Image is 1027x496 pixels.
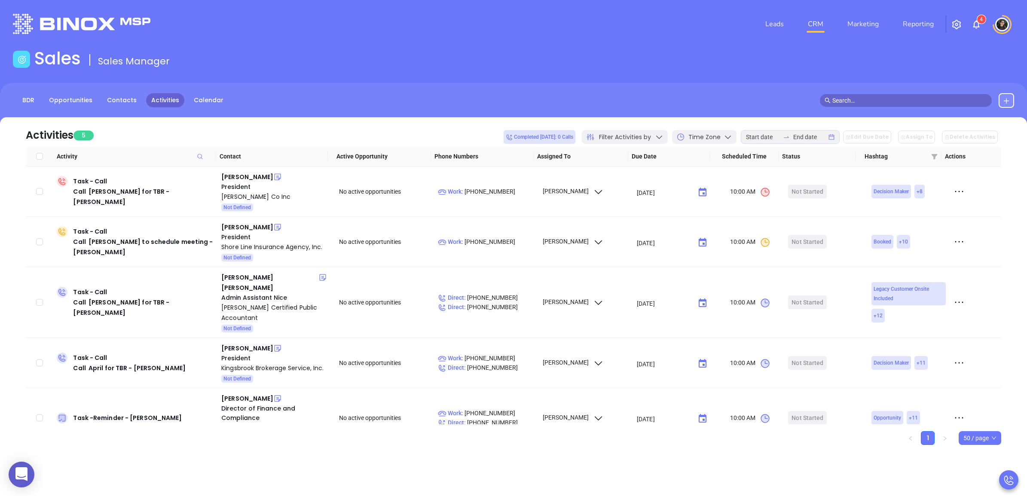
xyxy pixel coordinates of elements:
div: Task - Call [73,176,214,207]
span: Completed [DATE]: 0 Calls [506,132,573,142]
img: logo [13,14,150,34]
span: 4 [980,16,983,22]
a: [PERSON_NAME] Certified Public Accountant [221,302,327,323]
a: Marketing [844,15,882,33]
span: Work : [438,238,463,245]
span: [PERSON_NAME] [541,238,604,245]
th: Active Opportunity [328,146,431,167]
span: Not Defined [223,324,251,333]
div: Director of Finance and Compliance [221,404,327,423]
p: [PHONE_NUMBER] [438,237,535,246]
div: Task - Call [73,287,214,318]
div: Not Started [792,411,823,425]
input: Search… [832,96,987,105]
p: [PHONE_NUMBER] [438,187,535,196]
span: Decision Maker [874,187,909,196]
div: Task - Call [73,353,186,373]
a: CRM [804,15,827,33]
p: [PHONE_NUMBER] [438,418,535,427]
span: 10:00 AM [730,187,770,198]
span: Time Zone [688,133,721,142]
div: President [221,232,327,242]
button: Choose date, selected date is Sep 16, 2025 [694,295,711,312]
th: Phone Numbers [431,146,534,167]
span: Activity [57,152,213,161]
button: Choose date, selected date is Sep 16, 2025 [694,355,711,372]
p: [PHONE_NUMBER] [438,363,535,372]
a: Activities [146,93,184,107]
a: Kingsbrook Brokerage Service, Inc. [221,363,327,373]
div: Activities [26,128,73,143]
span: [PERSON_NAME] [541,359,604,366]
span: Not Defined [223,374,251,383]
div: Not Started [792,235,823,249]
th: Due Date [628,146,710,167]
a: [PERSON_NAME] Co Inc [221,192,327,202]
span: [PERSON_NAME] [541,188,604,195]
span: left [908,436,913,441]
input: MM/DD/YYYY [637,414,691,423]
button: Edit Due Date [843,131,891,143]
span: + 8 [917,187,923,196]
span: Direct : [438,304,466,310]
div: [PERSON_NAME] [221,393,273,404]
div: No active opportunities [339,413,431,423]
div: [PERSON_NAME] [221,222,273,232]
button: Choose date, selected date is Aug 15, 2025 [694,184,711,201]
button: right [938,431,952,445]
div: Task - Reminder - [PERSON_NAME] [73,413,182,423]
div: Page Size [959,431,1001,445]
p: [PHONE_NUMBER] [438,408,535,418]
input: Start date [746,132,779,142]
span: search [825,97,831,103]
span: Sales Manager [98,55,170,68]
span: Booked [874,237,891,246]
div: No active opportunities [339,237,431,246]
li: Previous Page [904,431,917,445]
span: Opportunity [874,413,901,423]
div: Not Started [792,295,823,309]
p: [PHONE_NUMBER] [438,302,535,312]
span: Direct : [438,364,466,371]
div: Call [PERSON_NAME] for TBR - [PERSON_NAME] [73,297,214,318]
span: to [783,134,790,140]
p: [PHONE_NUMBER] [438,293,535,302]
span: Direct : [438,419,466,426]
div: Call April for TBR - [PERSON_NAME] [73,363,186,373]
div: Not Started [792,185,823,198]
a: Opportunities [44,93,98,107]
button: Choose date, selected date is Dec 1, 2025 [694,410,711,427]
a: 1 [921,432,934,444]
a: Funding Source Corp [221,423,327,433]
p: [PHONE_NUMBER] [438,353,535,363]
span: + 11 [909,413,918,423]
span: + 11 [917,358,926,368]
input: MM/DD/YYYY [637,359,691,368]
div: Task - Call [73,226,214,257]
span: swap-right [783,134,790,140]
span: right [942,436,948,441]
input: End date [793,132,827,142]
div: Call [PERSON_NAME] to schedule meeting - [PERSON_NAME] [73,237,214,257]
button: Delete Activities [942,131,998,143]
span: Direct : [438,294,466,301]
th: Actions [941,146,993,167]
span: Work : [438,355,463,362]
div: Not Started [792,356,823,370]
th: Contact [216,146,328,167]
span: 50 / page [963,432,996,444]
span: Not Defined [223,203,251,212]
span: Legacy Customer Onsite Included [874,284,944,303]
span: 10:00 AM [730,237,770,248]
div: Admin Assistant Nice [221,293,327,302]
input: MM/DD/YYYY [637,299,691,307]
h1: Sales [34,48,81,69]
span: Work : [438,188,463,195]
a: Shore Line Insurance Agency, Inc. [221,242,327,252]
span: + 12 [874,311,883,320]
span: Filter Activities by [599,133,651,142]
